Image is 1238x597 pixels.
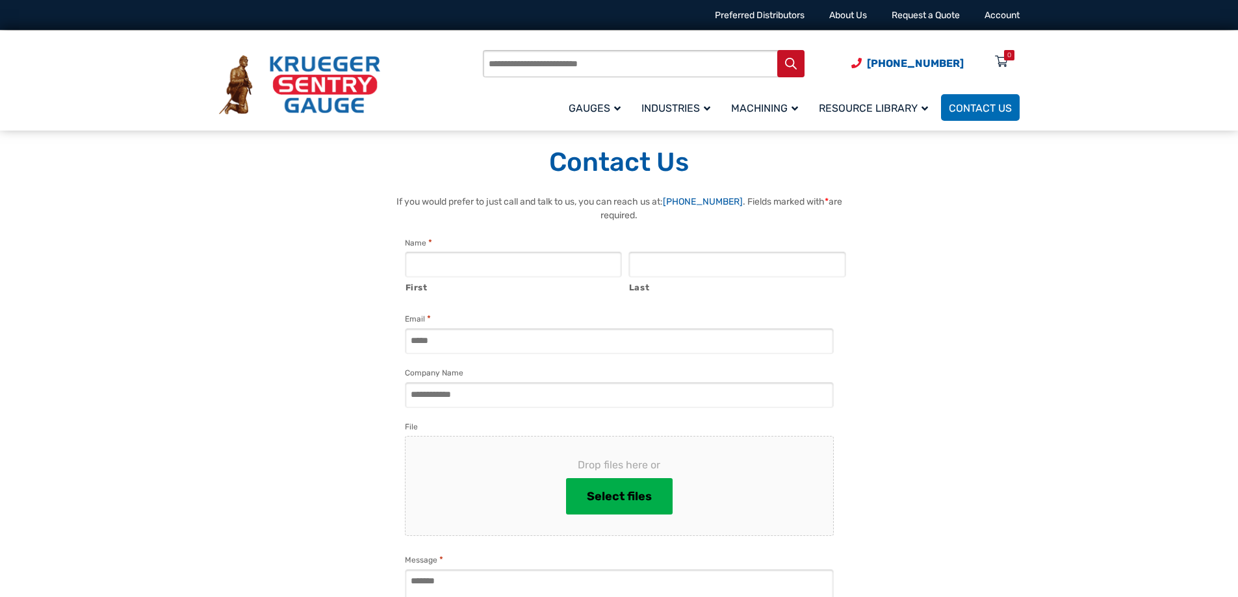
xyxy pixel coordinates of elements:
[405,420,418,433] label: File
[405,553,443,566] label: Message
[663,196,743,207] a: [PHONE_NUMBER]
[561,92,634,123] a: Gauges
[405,312,431,325] label: Email
[731,102,798,114] span: Machining
[566,478,673,514] button: select files, file
[851,55,964,71] a: Phone Number (920) 434-8860
[634,92,723,123] a: Industries
[949,102,1012,114] span: Contact Us
[405,236,432,249] legend: Name
[892,10,960,21] a: Request a Quote
[723,92,811,123] a: Machining
[219,55,380,115] img: Krueger Sentry Gauge
[941,94,1020,121] a: Contact Us
[1007,50,1011,60] div: 0
[629,278,846,294] label: Last
[405,366,463,379] label: Company Name
[715,10,805,21] a: Preferred Distributors
[392,195,847,222] p: If you would prefer to just call and talk to us, you can reach us at: . Fields marked with are re...
[819,102,928,114] span: Resource Library
[867,57,964,70] span: [PHONE_NUMBER]
[569,102,621,114] span: Gauges
[406,278,623,294] label: First
[829,10,867,21] a: About Us
[426,457,812,473] span: Drop files here or
[219,146,1020,179] h1: Contact Us
[641,102,710,114] span: Industries
[985,10,1020,21] a: Account
[811,92,941,123] a: Resource Library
